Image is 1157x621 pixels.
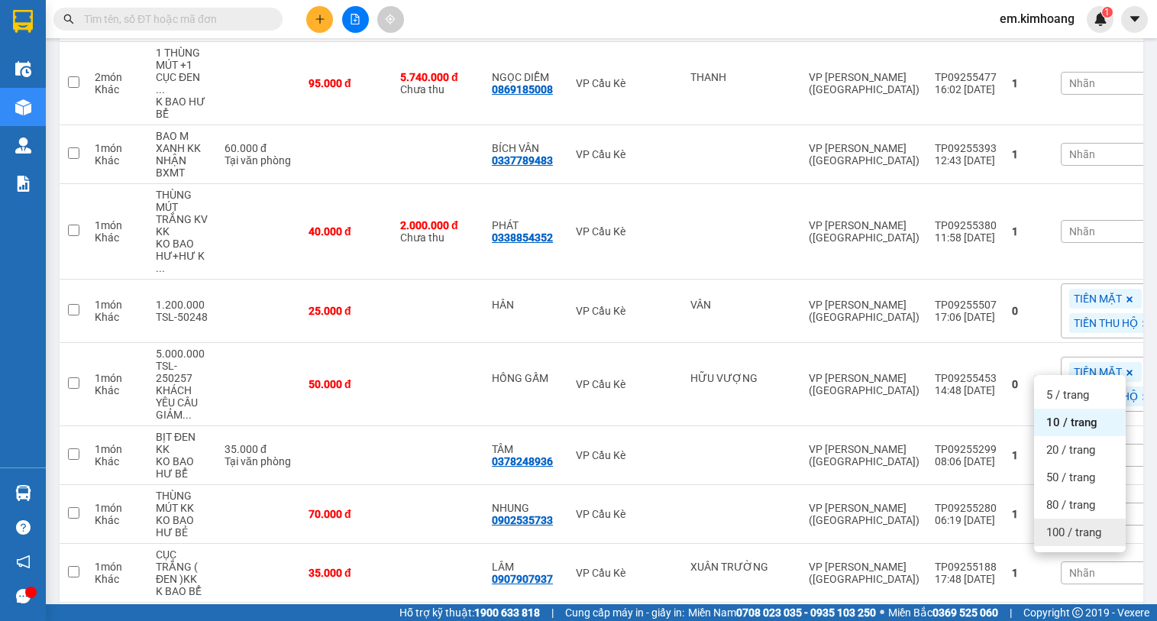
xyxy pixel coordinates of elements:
[156,431,209,455] div: BỊT ĐEN KK
[935,502,997,514] div: TP09255280
[1046,442,1095,458] span: 20 / trang
[1046,497,1095,513] span: 80 / trang
[63,14,74,24] span: search
[5,105,64,122] span: Cước rồi:
[809,443,919,467] div: VP [PERSON_NAME] ([GEOGRAPHIC_DATA])
[492,573,553,585] div: 0907907937
[156,348,209,384] div: 5.000.000 TSL-250257
[95,384,141,396] div: Khác
[935,514,997,526] div: 06:19 [DATE]
[935,299,997,311] div: TP09255507
[15,61,31,77] img: warehouse-icon
[225,443,293,455] div: 35.000 đ
[935,219,997,231] div: TP09255380
[1046,415,1097,430] span: 10 / trang
[16,555,31,569] span: notification
[68,105,114,122] span: 25.000
[1010,604,1012,621] span: |
[492,231,553,244] div: 0338854352
[400,71,477,95] div: Chưa thu
[809,71,919,95] div: VP [PERSON_NAME] ([GEOGRAPHIC_DATA])
[156,95,209,120] div: K BAO HƯ BỂ
[1121,6,1148,33] button: caret-down
[95,455,141,467] div: Khác
[576,449,675,461] div: VP Cầu Kè
[156,262,165,274] span: ...
[95,573,141,585] div: Khác
[95,443,141,455] div: 1 món
[16,589,31,603] span: message
[400,71,477,83] div: 5.740.000 đ
[43,51,148,66] span: VP Trà Vinh (Hàng)
[1012,305,1046,317] div: 0
[492,514,553,526] div: 0902535733
[95,154,141,167] div: Khác
[1046,387,1089,403] span: 5 / trang
[156,238,209,274] div: KO BAO HƯ+HƯ KO ĐỀN
[342,6,369,33] button: file-add
[1102,7,1113,18] sup: 1
[95,30,188,44] span: [PERSON_NAME]
[315,14,325,24] span: plus
[225,154,293,167] div: Tại văn phòng
[932,606,998,619] strong: 0369 525 060
[492,372,561,384] div: HỒNG GẤM
[156,384,209,421] div: KHÁCH YÊU CẦU GIẢM TIỀN THU HỘ
[935,71,997,83] div: TP09255477
[1012,225,1046,238] div: 1
[95,514,141,526] div: Khác
[690,372,793,384] div: HỮU VƯỢNG
[156,47,209,95] div: 1 THÙNG MÚT +1 CỤC ĐEN KV KK
[935,384,997,396] div: 14:48 [DATE]
[15,99,31,115] img: warehouse-icon
[1128,12,1142,26] span: caret-down
[576,567,675,579] div: VP Cầu Kè
[492,83,553,95] div: 0869185008
[492,561,561,573] div: LÂM
[1069,567,1095,579] span: Nhãn
[1012,508,1046,520] div: 1
[95,219,141,231] div: 1 món
[987,9,1087,28] span: em.kimhoang
[15,176,31,192] img: solution-icon
[1012,449,1046,461] div: 1
[809,219,919,244] div: VP [PERSON_NAME] ([GEOGRAPHIC_DATA])
[690,561,793,573] div: XUÂN TRƯỜNG
[1094,12,1107,26] img: icon-new-feature
[95,372,141,384] div: 1 món
[565,604,684,621] span: Cung cấp máy in - giấy in:
[95,142,141,154] div: 1 món
[309,508,385,520] div: 70.000 đ
[84,11,264,27] input: Tìm tên, số ĐT hoặc mã đơn
[690,299,793,311] div: VÂN
[95,71,141,83] div: 2 món
[400,219,477,231] div: 2.000.000 đ
[6,85,37,99] span: GIAO:
[13,10,33,33] img: logo-vxr
[309,378,385,390] div: 50.000 đ
[225,455,293,467] div: Tại văn phòng
[156,130,209,154] div: BAO M XANH KK
[492,455,553,467] div: 0378248936
[309,77,385,89] div: 95.000 đ
[935,83,997,95] div: 16:02 [DATE]
[1012,148,1046,160] div: 1
[474,606,540,619] strong: 1900 633 818
[377,6,404,33] button: aim
[156,455,209,480] div: KO BAO HƯ BỂ
[51,8,177,23] strong: BIÊN NHẬN GỬI HÀNG
[492,502,561,514] div: NHUNG
[156,514,209,539] div: KO BAO HƯ BẺ
[6,51,223,66] p: NHẬN:
[156,490,209,514] div: THÙNG MÚT KK
[385,14,396,24] span: aim
[15,485,31,501] img: warehouse-icon
[492,299,561,311] div: HÂN
[1012,567,1046,579] div: 1
[1074,365,1122,379] span: TIỀN MẶT
[935,573,997,585] div: 17:48 [DATE]
[1012,378,1046,390] div: 0
[16,520,31,535] span: question-circle
[935,443,997,455] div: TP09255299
[809,372,919,396] div: VP [PERSON_NAME] ([GEOGRAPHIC_DATA])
